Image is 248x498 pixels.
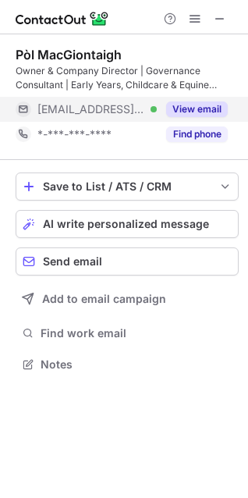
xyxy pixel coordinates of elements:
button: Send email [16,247,239,276]
div: Pòl MacGiontaigh [16,47,122,62]
span: [EMAIL_ADDRESS][DOMAIN_NAME] [37,102,145,116]
button: save-profile-one-click [16,173,239,201]
span: Notes [41,357,232,372]
button: AI write personalized message [16,210,239,238]
span: Find work email [41,326,232,340]
button: Add to email campaign [16,285,239,313]
span: AI write personalized message [43,218,209,230]
button: Reveal Button [166,101,228,117]
span: Send email [43,255,102,268]
img: ContactOut v5.3.10 [16,9,109,28]
span: Add to email campaign [42,293,166,305]
div: Save to List / ATS / CRM [43,180,211,193]
button: Find work email [16,322,239,344]
button: Reveal Button [166,126,228,142]
div: Owner & Company Director | Governance Consultant | Early Years, Childcare & Equine Recruitment Sp... [16,64,239,92]
button: Notes [16,354,239,375]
